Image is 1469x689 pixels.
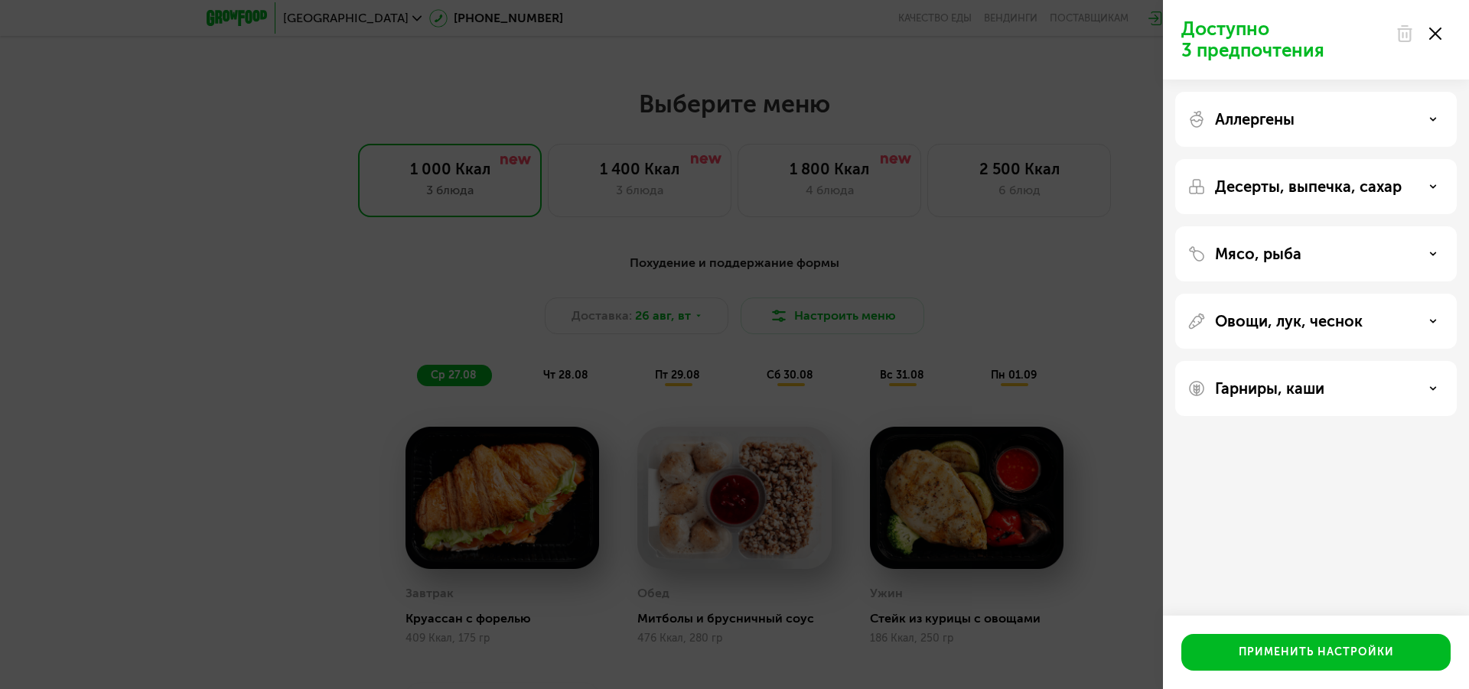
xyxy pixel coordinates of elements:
[1215,379,1324,398] p: Гарниры, каши
[1239,645,1394,660] div: Применить настройки
[1215,177,1402,196] p: Десерты, выпечка, сахар
[1181,634,1451,671] button: Применить настройки
[1215,245,1301,263] p: Мясо, рыба
[1215,110,1295,128] p: Аллергены
[1181,18,1386,61] p: Доступно 3 предпочтения
[1215,312,1363,330] p: Овощи, лук, чеснок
